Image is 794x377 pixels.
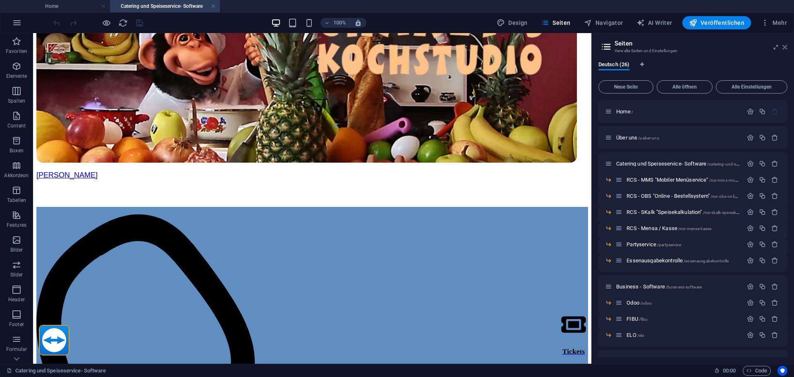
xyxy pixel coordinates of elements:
[771,257,778,264] div: Entfernen
[320,18,350,28] button: 100%
[627,300,652,306] span: Klick, um Seite zu öffnen
[6,73,27,79] p: Elemente
[624,193,743,199] div: RCS - OBS "Online - Bestellsystem"/rcs-obs-online-bestellsystem
[624,226,743,231] div: RCS - Mensa / Kasse/rcs-mensa-kasse
[624,209,743,215] div: RCS - SKalk "Speisekalkulation"/rcs-skalk-speisekalkulation
[10,247,23,253] p: Bilder
[631,110,633,114] span: /
[639,317,648,322] span: /fibu
[747,315,754,322] div: Einstellungen
[716,80,787,94] button: Alle Einstellungen
[633,16,676,29] button: AI Writer
[7,122,26,129] p: Content
[759,176,766,183] div: Duplizieren
[703,210,754,215] span: /rcs-skalk-speisekalkulation
[771,209,778,216] div: Entfernen
[771,108,778,115] div: Die Startseite kann nicht gelöscht werden
[627,316,648,322] span: Klick, um Seite zu öffnen
[729,367,730,374] span: :
[723,366,736,376] span: 00 00
[689,19,744,27] span: Veröffentlichen
[747,160,754,167] div: Einstellungen
[598,61,787,77] div: Sprachen-Tabs
[747,108,754,115] div: Einstellungen
[777,366,787,376] button: Usercentrics
[771,192,778,199] div: Entfernen
[8,296,25,303] p: Header
[759,134,766,141] div: Duplizieren
[616,134,659,141] span: Klick, um Seite zu öffnen
[497,19,528,27] span: Design
[101,18,111,28] button: Klicke hier, um den Vorschau-Modus zu verlassen
[720,84,784,89] span: Alle Einstellungen
[771,176,778,183] div: Entfernen
[660,84,709,89] span: Alle öffnen
[598,80,653,94] button: Neue Seite
[584,19,623,27] span: Navigator
[747,192,754,199] div: Einstellungen
[4,172,29,179] p: Akkordeon
[6,346,27,353] p: Formular
[759,108,766,115] div: Duplizieren
[627,209,754,215] span: Klick, um Seite zu öffnen
[747,176,754,183] div: Einstellungen
[759,257,766,264] div: Duplizieren
[678,226,711,231] span: /rcs-mensa-kasse
[627,332,644,338] span: Klick, um Seite zu öffnen
[657,243,681,247] span: /partyservice
[118,18,128,28] button: reload
[771,315,778,322] div: Entfernen
[624,316,743,322] div: FIBU/fibu
[666,285,702,289] span: /business-software
[714,366,736,376] h6: Session-Zeit
[581,16,627,29] button: Navigator
[771,331,778,339] div: Entfernen
[636,19,672,27] span: AI Writer
[624,242,743,247] div: Partyservice/partyservice
[8,98,25,104] p: Spalten
[616,108,633,115] span: Klick, um Seite zu öffnen
[771,283,778,290] div: Entfernen
[759,331,766,339] div: Duplizieren
[638,136,659,140] span: /ueber-uns
[637,333,645,338] span: /elo
[118,18,128,28] i: Seite neu laden
[627,241,681,247] span: Klick, um Seite zu öffnen
[759,209,766,216] div: Duplizieren
[707,162,776,166] span: /catering-und-speiseservice-software
[743,366,771,376] button: Code
[9,321,24,328] p: Footer
[354,19,362,26] i: Bei Größenänderung Zoomstufe automatisch an das gewählte Gerät anpassen.
[6,48,27,55] p: Favoriten
[759,241,766,248] div: Duplizieren
[10,147,24,154] p: Boxen
[761,19,787,27] span: Mehr
[627,177,770,183] span: Klick, um Seite zu öffnen
[759,160,766,167] div: Duplizieren
[615,40,787,47] h2: Seiten
[614,161,743,166] div: Catering und Speiseservice- Software/catering-und-speiseservice-software
[771,160,778,167] div: Entfernen
[747,331,754,339] div: Einstellungen
[7,197,26,204] p: Tabellen
[614,109,743,114] div: Home/
[759,315,766,322] div: Duplizieren
[747,134,754,141] div: Einstellungen
[333,18,346,28] h6: 100%
[747,299,754,306] div: Einstellungen
[771,241,778,248] div: Entfernen
[624,300,743,305] div: Odoo/odoo
[614,284,743,289] div: Business - Software/business-software
[657,80,713,94] button: Alle öffnen
[598,60,629,71] span: Deutsch (26)
[616,283,702,290] span: Klick, um Seite zu öffnen
[615,47,771,55] h3: Verwalte Seiten und Einstellungen
[682,16,751,29] button: Veröffentlichen
[10,271,23,278] p: Slider
[110,2,220,11] h4: Catering und Speiseservice- Software
[624,258,743,263] div: Essenausgabekontrolle/essenausgabekontrolle
[640,301,652,305] span: /odoo
[602,84,650,89] span: Neue Seite
[614,135,743,140] div: Über uns/ueber-uns
[538,16,574,29] button: Seiten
